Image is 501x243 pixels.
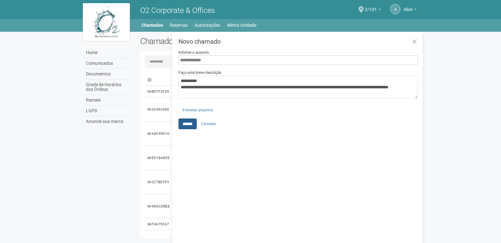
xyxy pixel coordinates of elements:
a: Reservas [170,21,188,30]
label: Informe o assunto [179,50,209,55]
td: M-F4679367 [145,218,173,230]
td: M-B07F2F59 [145,86,173,97]
a: Fechar [408,35,421,49]
a: A [390,4,400,14]
a: Documentos [84,69,131,80]
td: M-48ACDBEE [145,194,173,218]
td: M-ED18A82E [145,146,173,170]
a: Minha Unidade [227,21,256,30]
a: Ramais [84,95,131,106]
a: 2/101 [365,8,381,13]
a: LGPD [84,106,131,116]
img: logo.jpg [83,3,130,41]
label: Faça uma breve descrição [179,70,221,75]
a: Cancelar [198,119,220,129]
a: Home [84,47,131,58]
a: Chamados [141,21,163,30]
span: O2 Corporate & Offices [140,6,215,15]
a: Grade de Horários dos Ônibus [84,80,131,95]
td: M-227B07F9 [145,170,173,194]
div: Anexar arquivos [179,103,216,113]
a: Alice [403,8,417,13]
a: Comunicados [84,58,131,69]
td: M-4AF49010 [145,122,173,146]
a: Anuncie sua marca [84,116,131,127]
span: 2/101 [365,1,377,12]
td: M-53492490 [145,97,173,122]
h3: Novo chamado [179,38,418,45]
span: Alice [403,1,413,12]
a: Autorizações [195,21,220,30]
h2: Chamados [140,36,251,46]
td: ID [145,74,173,86]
